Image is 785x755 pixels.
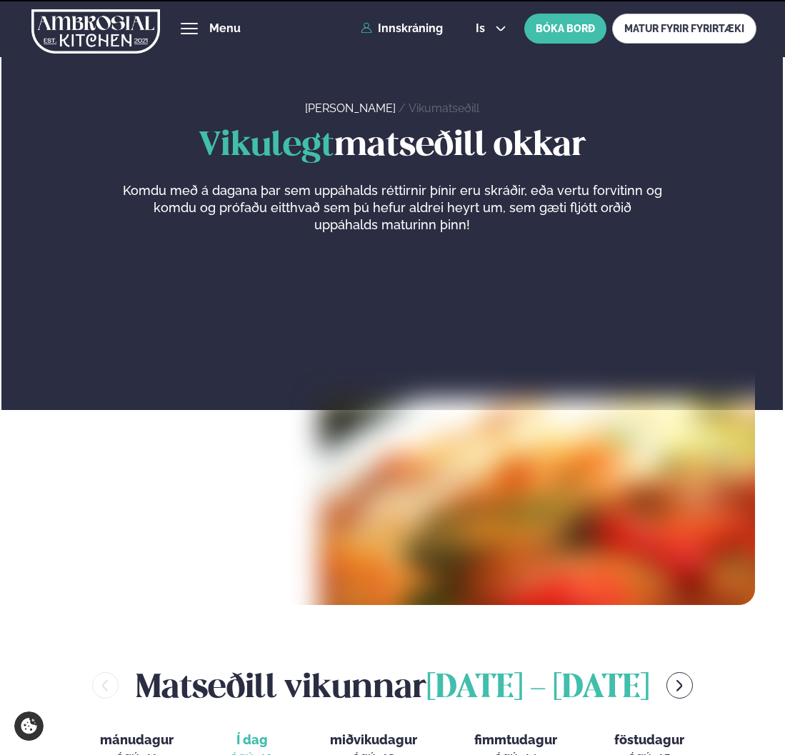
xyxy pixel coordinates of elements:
h2: Matseðill vikunnar [136,662,649,709]
button: hamburger [181,20,198,37]
a: Cookie settings [14,711,44,741]
p: Komdu með á dagana þar sem uppáhalds réttirnir þínir eru skráðir, eða vertu forvitinn og komdu og... [122,182,662,234]
span: is [476,23,489,34]
a: Vikumatseðill [409,101,479,115]
button: BÓKA BORÐ [524,14,606,44]
span: mánudagur [100,732,174,747]
span: Í dag [231,731,273,749]
a: Innskráning [361,22,443,35]
a: [PERSON_NAME] [305,101,396,115]
span: [DATE] - [DATE] [426,673,649,704]
span: föstudagur [614,732,684,747]
span: / [399,101,409,115]
h1: matseðill okkar [30,128,755,165]
button: menu-btn-right [666,672,693,699]
img: logo [31,2,161,61]
button: menu-btn-left [92,672,119,699]
span: Vikulegt [199,130,334,162]
button: is [464,23,518,34]
span: miðvikudagur [330,732,417,747]
a: MATUR FYRIR FYRIRTÆKI [612,14,756,44]
span: fimmtudagur [474,732,557,747]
